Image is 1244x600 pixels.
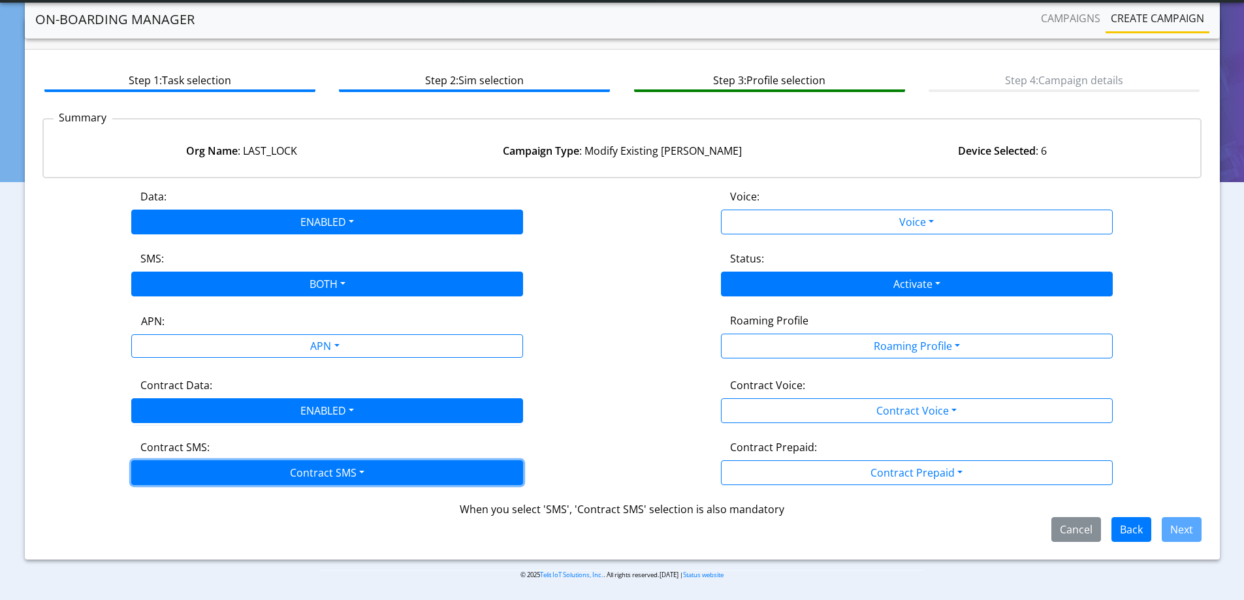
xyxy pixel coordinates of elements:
[540,571,603,579] a: Telit IoT Solutions, Inc.
[1111,517,1151,542] button: Back
[1162,517,1202,542] button: Next
[140,251,164,266] label: SMS:
[35,7,195,33] a: On-Boarding Manager
[131,398,523,423] button: ENABLED
[140,377,212,393] label: Contract Data:
[730,313,808,328] label: Roaming Profile
[503,144,579,158] strong: Campaign Type
[958,144,1036,158] strong: Device Selected
[339,67,610,92] btn: Step 2: Sim selection
[929,67,1200,92] btn: Step 4: Campaign details
[432,143,812,159] div: : Modify Existing [PERSON_NAME]
[186,144,238,158] strong: Org Name
[117,335,531,360] div: APN
[140,189,167,204] label: Data:
[721,398,1113,423] button: Contract Voice
[730,439,817,455] label: Contract Prepaid:
[321,570,923,580] p: © 2025 . All rights reserved.[DATE] |
[140,439,210,455] label: Contract SMS:
[131,210,523,234] button: ENABLED
[730,377,805,393] label: Contract Voice:
[131,272,523,296] button: BOTH
[634,67,905,92] btn: Step 3: Profile selection
[730,251,764,266] label: Status:
[721,460,1113,485] button: Contract Prepaid
[721,272,1113,296] button: Activate
[1051,517,1101,542] button: Cancel
[812,143,1192,159] div: : 6
[721,210,1113,234] button: Voice
[44,67,315,92] btn: Step 1: Task selection
[54,110,112,125] p: Summary
[730,189,759,204] label: Voice:
[1106,5,1209,31] a: Create campaign
[683,571,724,579] a: Status website
[42,501,1202,517] div: When you select 'SMS', 'Contract SMS' selection is also mandatory
[131,460,523,485] button: Contract SMS
[721,334,1113,358] button: Roaming Profile
[141,313,165,329] label: APN:
[52,143,432,159] div: : LAST_LOCK
[1036,5,1106,31] a: Campaigns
